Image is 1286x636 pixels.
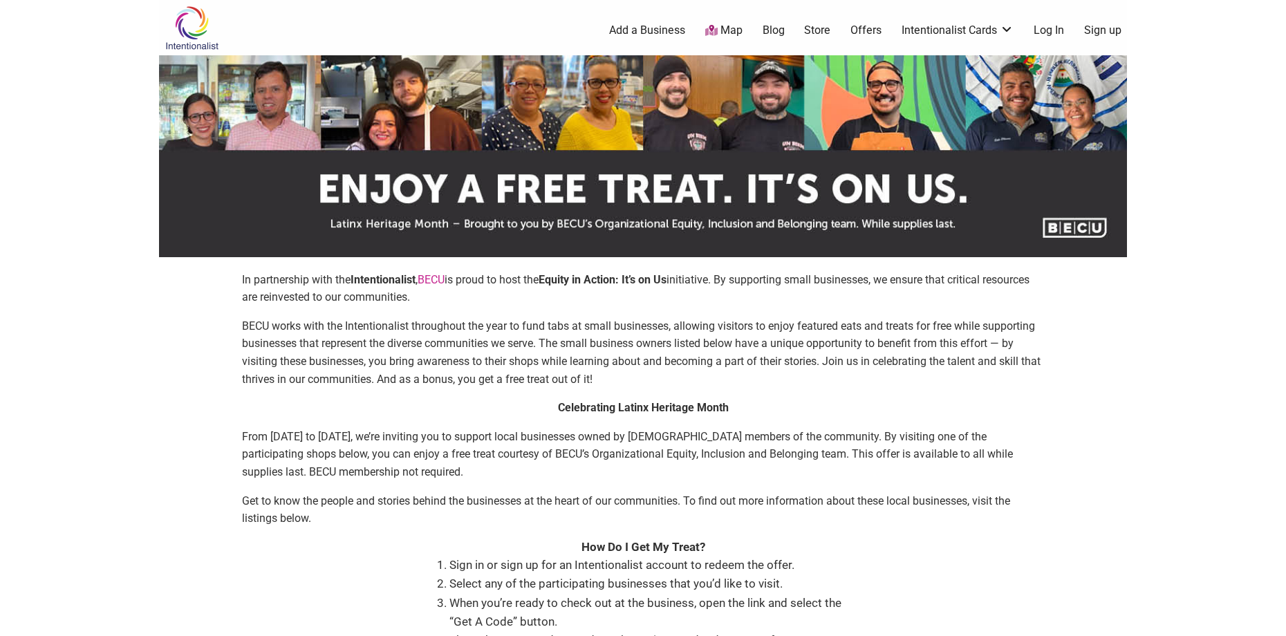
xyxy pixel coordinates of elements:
[581,540,705,554] strong: How Do I Get My Treat?
[159,55,1127,257] img: sponsor logo
[558,401,729,414] strong: Celebrating Latinx Heritage Month
[242,271,1044,306] p: In partnership with the , is proud to host the initiative. By supporting small businesses, we ens...
[449,594,850,631] li: When you’re ready to check out at the business, open the link and select the “Get A Code” button.
[242,492,1044,527] p: Get to know the people and stories behind the businesses at the heart of our communities. To find...
[705,23,743,39] a: Map
[242,317,1044,388] p: BECU works with the Intentionalist throughout the year to fund tabs at small businesses, allowing...
[351,273,416,286] strong: Intentionalist
[242,428,1044,481] p: From [DATE] to [DATE], we’re inviting you to support local businesses owned by [DEMOGRAPHIC_DATA]...
[539,273,667,286] strong: Equity in Action: It’s on Us
[449,574,850,593] li: Select any of the participating businesses that you’d like to visit.
[804,23,830,38] a: Store
[1084,23,1121,38] a: Sign up
[418,273,445,286] a: BECU
[902,23,1014,38] a: Intentionalist Cards
[449,556,850,574] li: Sign in or sign up for an Intentionalist account to redeem the offer.
[609,23,685,38] a: Add a Business
[850,23,882,38] a: Offers
[763,23,785,38] a: Blog
[1034,23,1064,38] a: Log In
[159,6,225,50] img: Intentionalist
